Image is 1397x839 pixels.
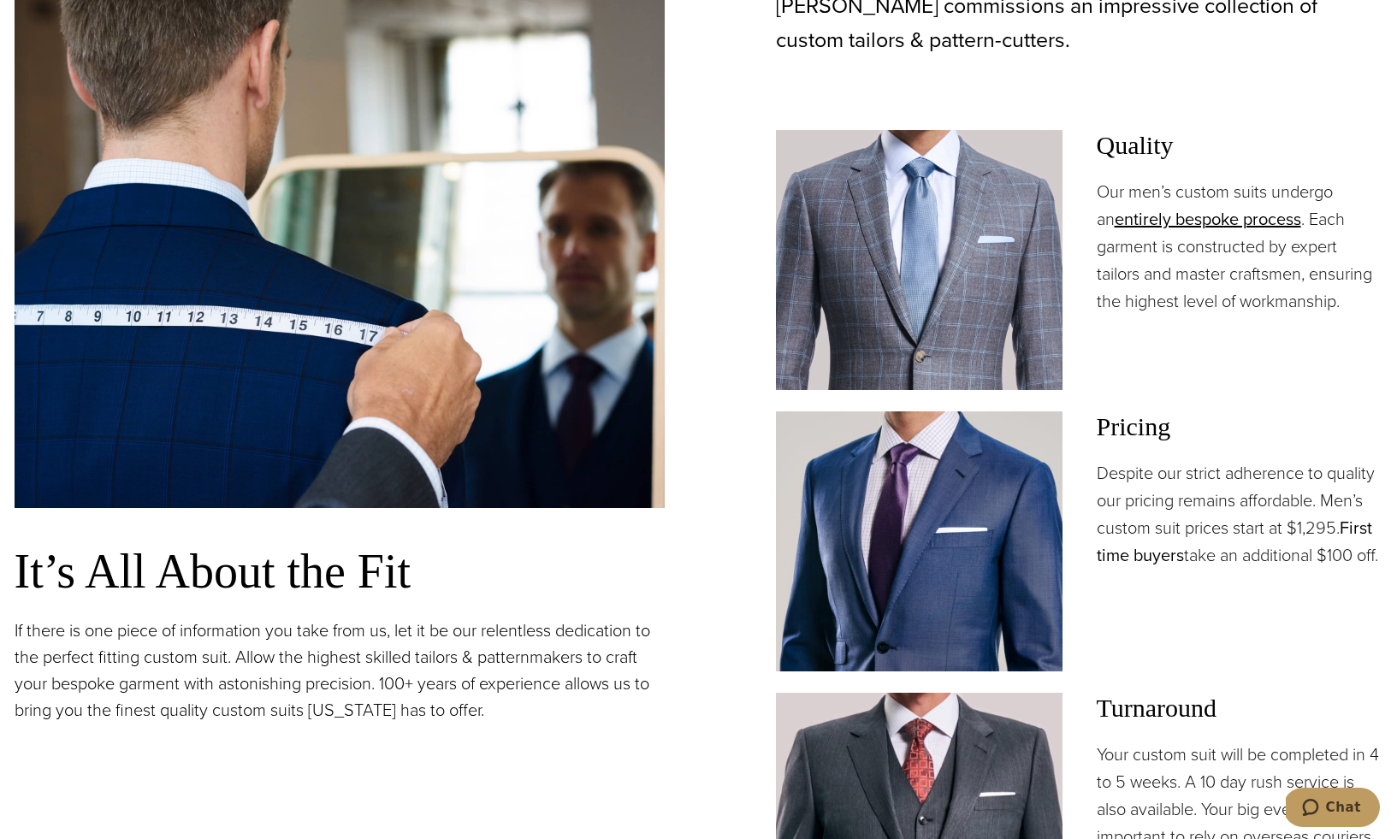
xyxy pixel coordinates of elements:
[1097,178,1383,315] p: Our men’s custom suits undergo an . Each garment is constructed by expert tailors and master craf...
[1097,459,1383,569] p: Despite our strict adherence to quality our pricing remains affordable. Men’s custom suit prices ...
[776,411,1063,671] img: Client in blue solid custom made suit with white shirt and navy tie. Fabric by Scabal.
[1097,411,1383,442] h3: Pricing
[15,617,665,724] p: If there is one piece of information you take from us, let it be our relentless dedication to the...
[1115,206,1301,232] a: entirely bespoke process
[1097,130,1383,161] h3: Quality
[1097,693,1383,724] h3: Turnaround
[1286,788,1380,830] iframe: Opens a widget where you can chat to one of our agents
[15,542,665,600] h3: It’s All About the Fit
[1097,515,1372,568] a: First time buyers
[776,130,1063,390] img: Client in Zegna grey windowpane bespoke suit with white shirt and light blue tie.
